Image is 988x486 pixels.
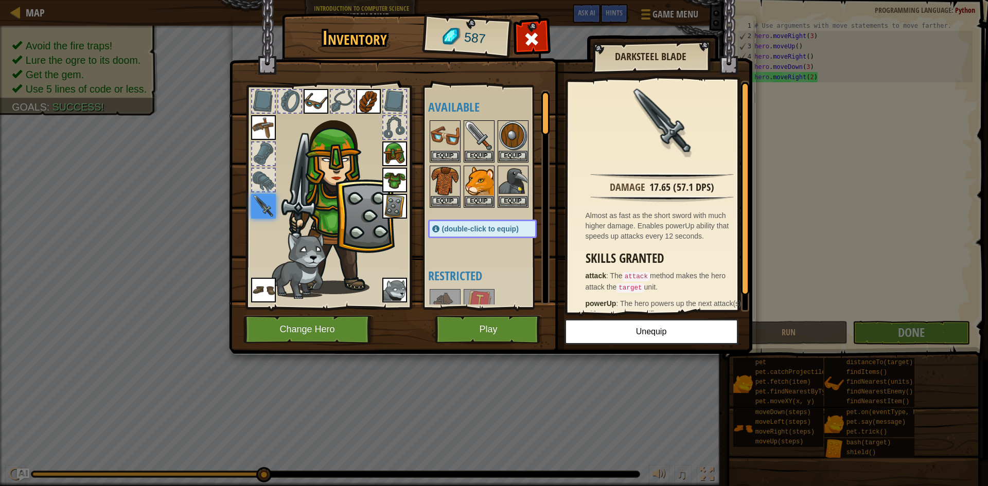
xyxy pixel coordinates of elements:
[431,151,460,161] button: Equip
[499,151,527,161] button: Equip
[442,225,519,233] span: (double-click to equip)
[463,28,486,48] span: 587
[499,167,527,195] img: portrait.png
[465,290,493,319] img: portrait.png
[616,283,644,293] code: target
[616,299,620,308] span: :
[590,195,733,202] img: hr.png
[431,196,460,207] button: Equip
[382,141,407,166] img: portrait.png
[586,299,616,308] strong: powerUp
[586,299,742,318] span: The hero powers up the next attack(s) with a weapon-specific powerup.
[356,89,381,114] img: portrait.png
[465,167,493,195] img: portrait.png
[606,272,610,280] span: :
[465,196,493,207] button: Equip
[382,168,407,192] img: portrait.png
[285,105,395,294] img: female.png
[590,173,733,179] img: hr.png
[649,180,714,195] div: 17.65 (57.1 DPS)
[289,27,420,49] h1: Inventory
[623,272,650,281] code: attack
[586,272,606,280] strong: attack
[435,315,542,344] button: Play
[564,319,738,345] button: Unequip
[382,194,407,219] img: portrait.png
[465,121,493,150] img: portrait.png
[251,115,276,140] img: portrait.png
[610,180,645,195] div: Damage
[428,269,557,282] h4: Restricted
[499,121,527,150] img: portrait.png
[499,196,527,207] button: Equip
[251,194,276,219] img: portrait.png
[251,278,276,302] img: portrait.png
[586,251,744,265] h3: Skills Granted
[586,272,726,291] span: The method makes the hero attack the unit.
[603,51,699,62] h2: Darksteel Blade
[269,232,326,299] img: wolf-pup-paper-doll.png
[586,210,744,241] div: Almost as fast as the short sword with much higher damage. Enables powerUp ability that speeds up...
[243,315,374,344] button: Change Hero
[382,278,407,302] img: portrait.png
[431,290,460,319] img: portrait.png
[465,151,493,161] button: Equip
[629,88,696,155] img: portrait.png
[304,89,328,114] img: portrait.png
[431,167,460,195] img: portrait.png
[431,121,460,150] img: portrait.png
[428,100,557,114] h4: Available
